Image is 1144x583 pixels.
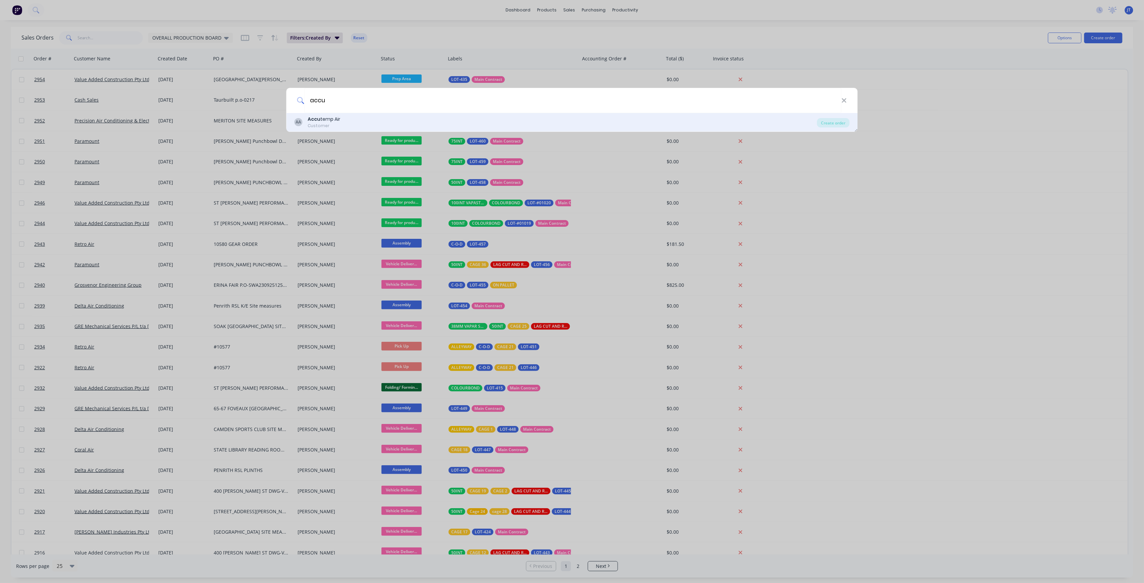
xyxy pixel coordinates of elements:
div: temp Air [308,116,341,123]
div: Customer [308,123,341,129]
div: AA [295,118,303,126]
input: Enter a customer name to create a new order... [304,88,841,113]
div: Create order [817,118,850,127]
b: Accu [308,116,321,122]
